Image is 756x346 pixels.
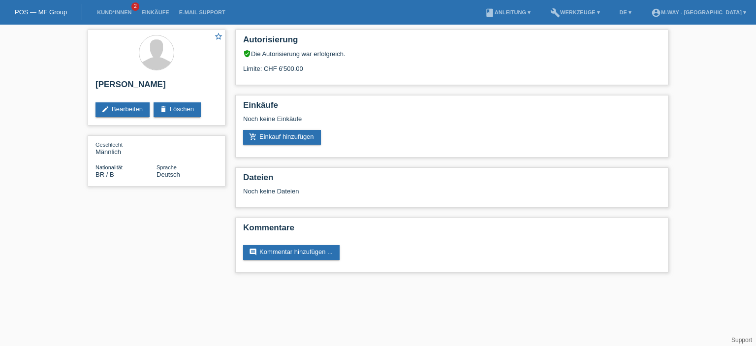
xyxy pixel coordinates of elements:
[131,2,139,11] span: 2
[95,171,114,178] span: Brasilien / B / 05.05.2017
[92,9,136,15] a: Kund*innen
[95,102,150,117] a: editBearbeiten
[480,9,535,15] a: bookAnleitung ▾
[550,8,560,18] i: build
[157,171,180,178] span: Deutsch
[615,9,636,15] a: DE ▾
[651,8,661,18] i: account_circle
[646,9,751,15] a: account_circlem-way - [GEOGRAPHIC_DATA] ▾
[243,115,661,130] div: Noch keine Einkäufe
[485,8,495,18] i: book
[545,9,605,15] a: buildWerkzeuge ▾
[731,337,752,344] a: Support
[243,35,661,50] h2: Autorisierung
[243,223,661,238] h2: Kommentare
[249,248,257,256] i: comment
[249,133,257,141] i: add_shopping_cart
[243,188,544,195] div: Noch keine Dateien
[101,105,109,113] i: edit
[157,164,177,170] span: Sprache
[159,105,167,113] i: delete
[214,32,223,41] i: star_border
[15,8,67,16] a: POS — MF Group
[95,80,218,94] h2: [PERSON_NAME]
[154,102,201,117] a: deleteLöschen
[243,50,661,58] div: Die Autorisierung war erfolgreich.
[243,58,661,72] div: Limite: CHF 6'500.00
[243,50,251,58] i: verified_user
[243,130,321,145] a: add_shopping_cartEinkauf hinzufügen
[243,245,340,260] a: commentKommentar hinzufügen ...
[214,32,223,42] a: star_border
[174,9,230,15] a: E-Mail Support
[243,100,661,115] h2: Einkäufe
[95,142,123,148] span: Geschlecht
[95,141,157,156] div: Männlich
[95,164,123,170] span: Nationalität
[136,9,174,15] a: Einkäufe
[243,173,661,188] h2: Dateien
